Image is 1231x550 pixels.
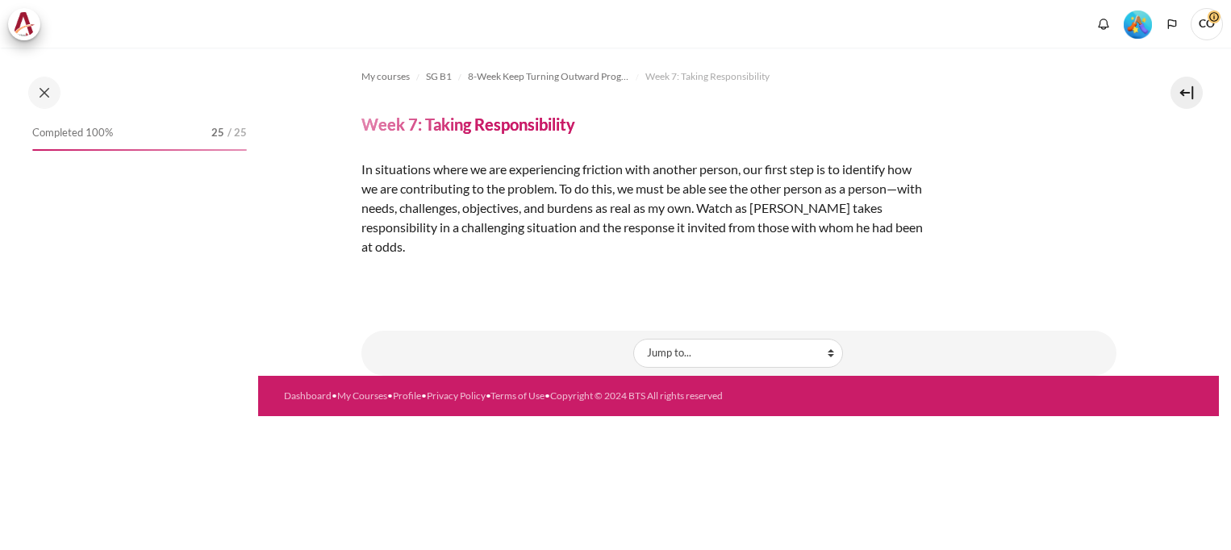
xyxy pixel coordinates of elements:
[284,390,332,402] a: Dashboard
[645,67,770,86] a: Week 7: Taking Responsibility
[1117,9,1158,39] a: Level #5
[426,69,452,84] span: SG B1
[32,149,247,151] div: 100%
[1124,10,1152,39] img: Level #5
[211,125,224,141] span: 25
[258,48,1219,376] section: Content
[227,125,247,141] span: / 25
[1191,8,1223,40] a: User menu
[361,160,926,256] p: In situations where we are experiencing friction with another person, our first step is to identi...
[1091,12,1116,36] div: Show notification window with no new notifications
[427,390,486,402] a: Privacy Policy
[468,67,629,86] a: 8-Week Keep Turning Outward Program
[645,69,770,84] span: Week 7: Taking Responsibility
[426,67,452,86] a: SG B1
[490,390,545,402] a: Terms of Use
[361,69,410,84] span: My courses
[1191,8,1223,40] span: CO
[361,64,1116,90] nav: Navigation bar
[1124,9,1152,39] div: Level #5
[361,114,575,135] h4: Week 7: Taking Responsibility
[8,8,48,40] a: Architeck Architeck
[393,390,421,402] a: Profile
[32,125,113,141] span: Completed 100%
[1160,12,1184,36] button: Languages
[284,389,782,403] div: • • • • •
[550,390,723,402] a: Copyright © 2024 BTS All rights reserved
[468,69,629,84] span: 8-Week Keep Turning Outward Program
[337,390,387,402] a: My Courses
[13,12,35,36] img: Architeck
[361,67,410,86] a: My courses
